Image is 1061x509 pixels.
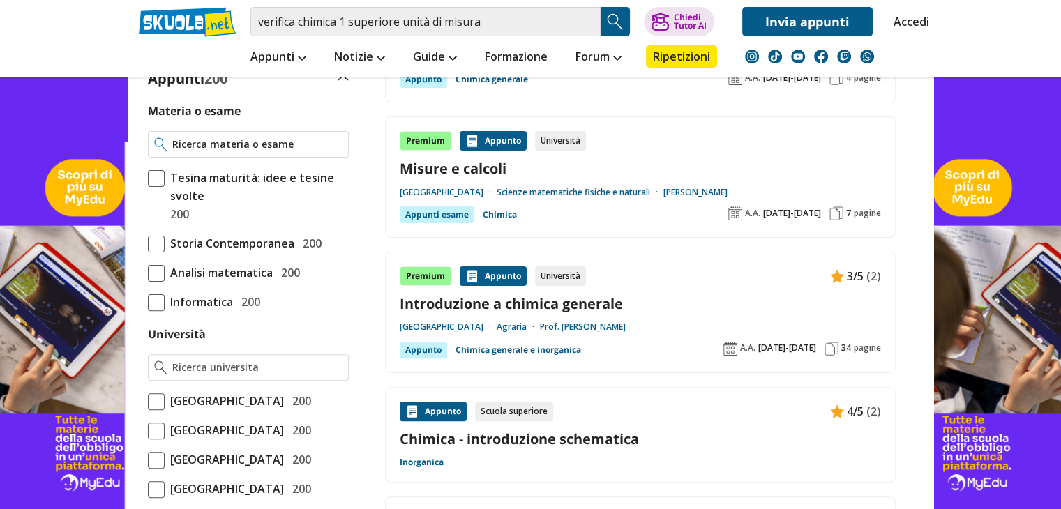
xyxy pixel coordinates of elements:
[400,342,447,358] div: Appunto
[409,45,460,70] a: Guide
[465,134,479,148] img: Appunti contenuto
[644,7,714,36] button: ChiediTutor AI
[483,206,517,223] a: Chimica
[854,342,881,354] span: pagine
[830,269,844,283] img: Appunti contenuto
[847,402,864,420] span: 4/5
[791,50,805,63] img: youtube
[854,73,881,84] span: pagine
[297,234,322,252] span: 200
[745,50,759,63] img: instagram
[497,321,540,333] a: Agraria
[497,187,663,198] a: Scienze matematiche fisiche e naturali
[165,234,294,252] span: Storia Contemporanea
[165,293,233,311] span: Informatica
[148,69,227,88] label: Appunti
[763,208,821,219] span: [DATE]-[DATE]
[829,71,843,85] img: Pagine
[846,73,851,84] span: 4
[400,402,467,421] div: Appunto
[535,266,586,286] div: Università
[287,392,311,410] span: 200
[165,480,284,498] span: [GEOGRAPHIC_DATA]
[276,264,300,282] span: 200
[400,294,881,313] a: Introduzione a chimica generale
[148,326,206,342] label: Università
[763,73,821,84] span: [DATE]-[DATE]
[165,450,284,469] span: [GEOGRAPHIC_DATA]
[400,187,497,198] a: [GEOGRAPHIC_DATA]
[400,430,881,448] a: Chimica - introduzione schematica
[866,267,881,285] span: (2)
[830,404,844,418] img: Appunti contenuto
[825,342,838,356] img: Pagine
[165,264,273,282] span: Analisi matematica
[247,45,310,70] a: Appunti
[405,404,419,418] img: Appunti contenuto
[287,450,311,469] span: 200
[172,137,342,151] input: Ricerca materia o esame
[601,7,630,36] button: Search Button
[460,131,527,151] div: Appunto
[481,45,551,70] a: Formazione
[894,7,923,36] a: Accedi
[846,208,851,219] span: 7
[287,421,311,439] span: 200
[768,50,782,63] img: tiktok
[758,342,816,354] span: [DATE]-[DATE]
[742,7,873,36] a: Invia appunti
[866,402,881,420] span: (2)
[460,266,527,286] div: Appunto
[605,11,626,32] img: Cerca appunti, riassunti o versioni
[854,208,881,219] span: pagine
[740,342,755,354] span: A.A.
[728,206,742,220] img: Anno accademico
[475,402,553,421] div: Scuola superiore
[165,169,349,205] span: Tesina maturità: idee e tesine svolte
[572,45,625,70] a: Forum
[745,73,760,84] span: A.A.
[400,206,474,223] div: Appunti esame
[172,360,342,374] input: Ricerca universita
[165,205,189,223] span: 200
[837,50,851,63] img: twitch
[400,131,451,151] div: Premium
[250,7,601,36] input: Cerca appunti, riassunti o versioni
[728,71,742,85] img: Anno accademico
[287,480,311,498] span: 200
[535,131,586,151] div: Università
[814,50,828,63] img: facebook
[841,342,851,354] span: 34
[860,50,874,63] img: WhatsApp
[673,13,706,30] div: Chiedi Tutor AI
[204,69,227,88] span: 200
[456,71,528,88] a: Chimica generale
[646,45,717,68] a: Ripetizioni
[400,71,447,88] div: Appunto
[236,293,260,311] span: 200
[400,159,881,178] a: Misure e calcoli
[154,137,167,151] img: Ricerca materia o esame
[540,321,626,333] a: Prof. [PERSON_NAME]
[745,208,760,219] span: A.A.
[400,321,497,333] a: [GEOGRAPHIC_DATA]
[148,103,241,119] label: Materia o esame
[663,187,728,198] a: [PERSON_NAME]
[465,269,479,283] img: Appunti contenuto
[456,342,581,358] a: Chimica generale e inorganica
[165,421,284,439] span: [GEOGRAPHIC_DATA]
[829,206,843,220] img: Pagine
[338,75,349,81] img: Apri e chiudi sezione
[331,45,389,70] a: Notizie
[400,457,444,468] a: Inorganica
[165,392,284,410] span: [GEOGRAPHIC_DATA]
[154,360,167,374] img: Ricerca universita
[400,266,451,286] div: Premium
[847,267,864,285] span: 3/5
[723,342,737,356] img: Anno accademico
